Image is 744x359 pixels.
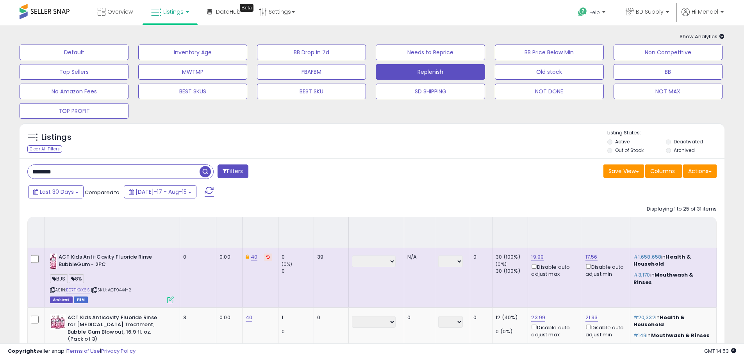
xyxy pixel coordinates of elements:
a: Terms of Use [67,347,100,355]
a: 19.99 [531,253,544,261]
label: Archived [674,147,695,154]
span: Listings that have been deleted from Seller Central [50,296,73,303]
div: 1 [282,314,314,321]
button: NOT MAX [614,84,723,99]
a: Privacy Policy [101,347,136,355]
div: N/A [407,254,429,261]
div: Disable auto adjust max [531,263,576,278]
div: 0 [183,254,210,261]
button: Top Sellers [20,64,128,80]
button: BB [614,64,723,80]
p: Listing States: [607,129,724,137]
div: 0.00 [219,254,236,261]
strong: Copyright [8,347,36,355]
button: Inventory Age [138,45,247,60]
p: in [633,271,710,286]
div: Disable auto adjust max [531,323,576,338]
div: Disable auto adjust min [585,323,624,338]
div: 0.00 [219,314,236,321]
button: FBAFBM [257,64,366,80]
span: Health & Household [633,314,685,328]
a: 40 [246,314,252,321]
a: Help [572,1,613,25]
span: [DATE]-17 - Aug-15 [136,188,187,196]
span: Last 30 Days [40,188,74,196]
span: Overview [107,8,133,16]
p: in [633,332,710,339]
img: 41a2aNb5pdL._SL40_.jpg [50,254,57,269]
span: DataHub [216,8,241,16]
div: 30 (100%) [496,268,528,275]
button: BB Drop in 7d [257,45,366,60]
div: 39 [317,254,343,261]
span: Compared to: [85,189,121,196]
span: Mouthwash & Rinses [651,332,710,339]
button: BEST SKUS [138,84,247,99]
p: in [633,314,710,328]
div: Tooltip anchor [240,4,253,12]
span: Hi Mendel [692,8,718,16]
div: Displaying 1 to 25 of 31 items [647,205,717,213]
span: #149 [633,332,647,339]
button: BEST SKU [257,84,366,99]
a: 17.56 [585,253,598,261]
button: Old stock [495,64,604,80]
label: Deactivated [674,138,703,145]
button: MWTMP [138,64,247,80]
label: Out of Stock [615,147,644,154]
i: Get Help [578,7,587,17]
span: | SKU: ACT9444-2 [91,287,132,293]
div: 0 [282,254,314,261]
a: Hi Mendel [682,8,724,25]
span: BD Supply [636,8,664,16]
div: ASIN: [50,254,174,302]
div: 30 (100%) [496,254,528,261]
button: SD SHIPPING [376,84,485,99]
span: 2025-09-15 14:53 GMT [704,347,736,355]
span: #1,658,658 [633,253,662,261]
a: 21.33 [585,314,598,321]
span: #3,170 [633,271,650,279]
span: FBM [74,296,88,303]
h5: Listings [41,132,71,143]
div: 12 (40%) [496,314,528,321]
div: Disable auto adjust min [585,263,624,278]
div: Clear All Filters [27,145,62,153]
span: Help [589,9,600,16]
span: Listings [163,8,184,16]
button: Filters [218,164,248,178]
div: 0 [282,328,314,335]
div: 0 [317,314,343,321]
div: 0 (0%) [496,328,528,335]
div: 0 [407,314,429,321]
b: ACT Kids Anticavity Fluoride Rinse for [MEDICAL_DATA] Treatment, Bubble Gum Blowout, 16.9 fl. oz.... [68,314,162,345]
button: [DATE]-17 - Aug-15 [124,185,196,198]
div: 0 [473,254,486,261]
a: B0711KXX6S [66,287,90,293]
button: Non Competitive [614,45,723,60]
small: (0%) [282,261,293,267]
button: Default [20,45,128,60]
span: Mouthwash & Rinses [633,271,694,286]
span: Columns [650,167,675,175]
a: 40 [251,253,257,261]
span: #20,332 [633,314,655,321]
button: Actions [683,164,717,178]
div: 0 [282,268,314,275]
span: 8% [69,274,84,283]
span: BJS [50,274,68,283]
img: 51IUTxj-XfL._SL40_.jpg [50,314,66,330]
button: NOT DONE [495,84,604,99]
div: 0 [473,314,486,321]
p: in [633,254,710,268]
b: ACT Kids Anti-Cavity Fluoride Rinse BubbleGum - 2PC [59,254,153,270]
button: Needs to Reprice [376,45,485,60]
div: seller snap | | [8,348,136,355]
button: Replenish [376,64,485,80]
button: Last 30 Days [28,185,84,198]
button: TOP PROFIT [20,103,128,119]
div: 3 [183,314,210,321]
button: BB Price Below Min [495,45,604,60]
button: No Amazon Fees [20,84,128,99]
button: Save View [603,164,644,178]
